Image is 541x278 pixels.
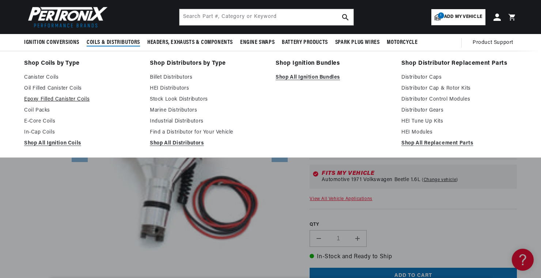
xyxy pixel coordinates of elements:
summary: Coils & Distributors [83,34,144,51]
span: Product Support [473,39,513,47]
a: View All Vehicle Applications [310,197,372,201]
a: Epoxy Filled Canister Coils [24,95,140,104]
a: HEI Distributors [150,84,265,93]
a: Shop All Ignition Bundles [276,73,391,82]
a: Shop Distributor Replacement Parts [401,59,517,69]
span: Battery Products [282,39,328,46]
span: Headers, Exhausts & Components [147,39,233,46]
summary: Product Support [473,34,517,52]
span: Coils & Distributors [87,39,140,46]
a: Oil Filled Canister Coils [24,84,140,93]
summary: Motorcycle [383,34,421,51]
a: Distributor Gears [401,106,517,115]
span: Ignition Conversions [24,39,79,46]
a: Distributor Cap & Rotor Kits [401,84,517,93]
a: In-Cap Coils [24,128,140,137]
a: HEI Tune Up Kits [401,117,517,126]
a: Shop All Distributors [150,139,265,148]
a: Shop All Ignition Coils [24,139,140,148]
a: Stock Look Distributors [150,95,265,104]
span: Engine Swaps [240,39,275,46]
a: HEI Modules [401,128,517,137]
a: Shop All Replacement Parts [401,139,517,148]
a: Canister Coils [24,73,140,82]
a: Distributor Caps [401,73,517,82]
span: 1 [438,12,444,19]
a: Shop Distributors by Type [150,59,265,69]
a: Coil Packs [24,106,140,115]
span: Motorcycle [387,39,417,46]
a: Find a Distributor for Your Vehicle [150,128,265,137]
a: Industrial Distributors [150,117,265,126]
a: Marine Distributors [150,106,265,115]
summary: Engine Swaps [237,34,278,51]
summary: Battery Products [278,34,332,51]
a: Shop Ignition Bundles [276,59,391,69]
img: Pertronix [24,4,108,30]
p: In-Stock and Ready to Ship [310,252,517,262]
a: Change vehicle [422,177,458,183]
summary: Headers, Exhausts & Components [144,34,237,51]
span: Spark Plug Wires [335,39,380,46]
label: QTY [310,222,517,228]
input: Search Part #, Category or Keyword [179,9,353,25]
a: E-Core Coils [24,117,140,126]
span: Automotive 1971 Volkswagen Beetle 1.6L [322,177,420,183]
button: search button [337,9,353,25]
a: Billet Distributors [150,73,265,82]
a: 1Add my vehicle [431,9,485,25]
span: Add my vehicle [444,14,482,20]
a: Shop Coils by Type [24,59,140,69]
summary: Ignition Conversions [24,34,83,51]
summary: Spark Plug Wires [332,34,383,51]
div: Fits my vehicle [322,170,514,176]
a: Distributor Control Modules [401,95,517,104]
